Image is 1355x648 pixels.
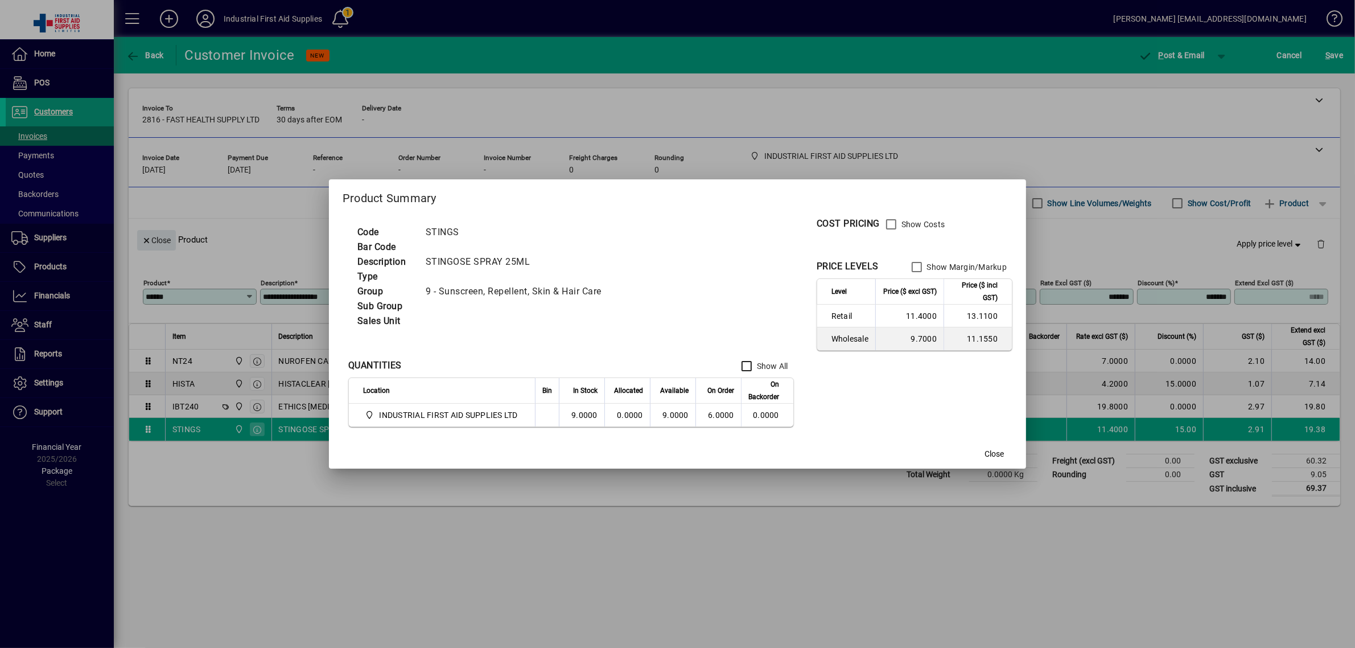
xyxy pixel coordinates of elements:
td: STINGS [420,225,615,240]
span: Available [660,384,689,397]
td: 9.0000 [559,404,604,426]
td: Type [352,269,420,284]
td: Code [352,225,420,240]
span: INDUSTRIAL FIRST AID SUPPLIES LTD [380,409,518,421]
span: On Order [707,384,734,397]
span: Close [985,448,1004,460]
td: 9.7000 [875,327,944,350]
td: Group [352,284,420,299]
h2: Product Summary [329,179,1026,212]
span: Wholesale [831,333,868,344]
span: Bin [542,384,552,397]
span: Price ($ incl GST) [951,279,998,304]
td: 0.0000 [604,404,650,426]
td: Description [352,255,420,269]
div: QUANTITIES [348,359,402,372]
td: 9 - Sunscreen, Repellent, Skin & Hair Care [420,284,615,299]
label: Show Costs [899,219,945,230]
label: Show All [755,360,788,372]
div: PRICE LEVELS [817,260,879,273]
td: 0.0000 [741,404,793,426]
label: Show Margin/Markup [925,261,1007,273]
span: Price ($ excl GST) [883,285,937,298]
td: Sub Group [352,299,420,314]
span: 6.0000 [708,411,734,420]
span: Location [363,384,390,397]
button: Close [976,444,1012,464]
td: STINGOSE SPRAY 25ML [420,255,615,269]
td: 11.1550 [944,327,1012,350]
td: Sales Unit [352,314,420,329]
span: On Backorder [748,378,779,403]
td: 13.1100 [944,305,1012,327]
span: Retail [831,310,868,322]
td: 11.4000 [875,305,944,327]
div: COST PRICING [817,217,880,231]
span: In Stock [573,384,598,397]
span: INDUSTRIAL FIRST AID SUPPLIES LTD [363,408,522,422]
td: Bar Code [352,240,420,255]
span: Level [831,285,847,298]
td: 9.0000 [650,404,695,426]
span: Allocated [614,384,643,397]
